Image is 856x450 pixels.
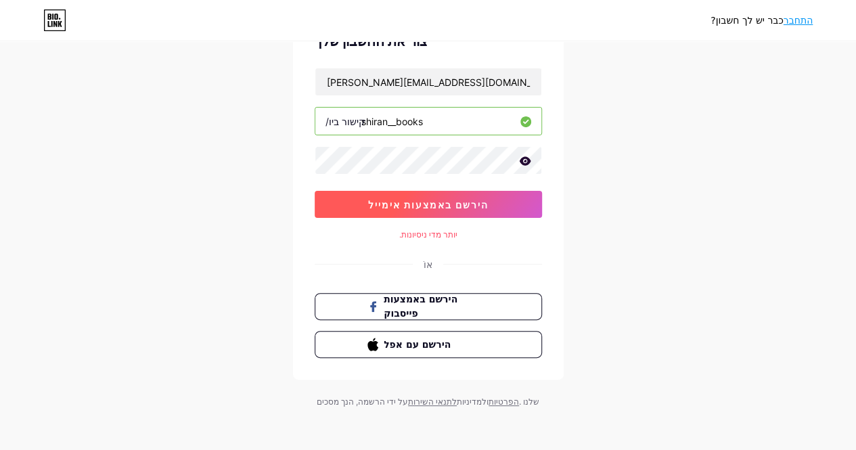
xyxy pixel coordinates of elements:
button: הירשם באמצעות פייסבוק [315,293,542,320]
input: אֶלֶקטרוֹנִי [315,68,541,95]
font: יותר מדי ניסיונות. [399,229,457,240]
button: הירשם עם אפל [315,331,542,358]
input: שם משתמש [315,108,541,135]
font: הירשם עם אפל [384,339,451,350]
font: ולמדיניות [457,397,489,407]
font: קישור ביו/ [325,116,365,127]
a: התחבר [784,15,813,26]
button: הירשם באמצעות אימייל [315,191,542,218]
font: אוֹ [424,258,432,270]
a: לתנאי השירות [408,397,457,407]
a: הפרטיות [489,397,519,407]
font: כבר יש לך חשבון? [711,15,784,26]
font: צור את החשבון שלך [315,33,428,49]
font: הירשם באמצעות אימייל [368,199,489,210]
font: על ידי הרשמה, הנך מסכים [317,397,408,407]
font: שלנו . [519,397,539,407]
font: הירשם באמצעות פייסבוק [384,294,457,319]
